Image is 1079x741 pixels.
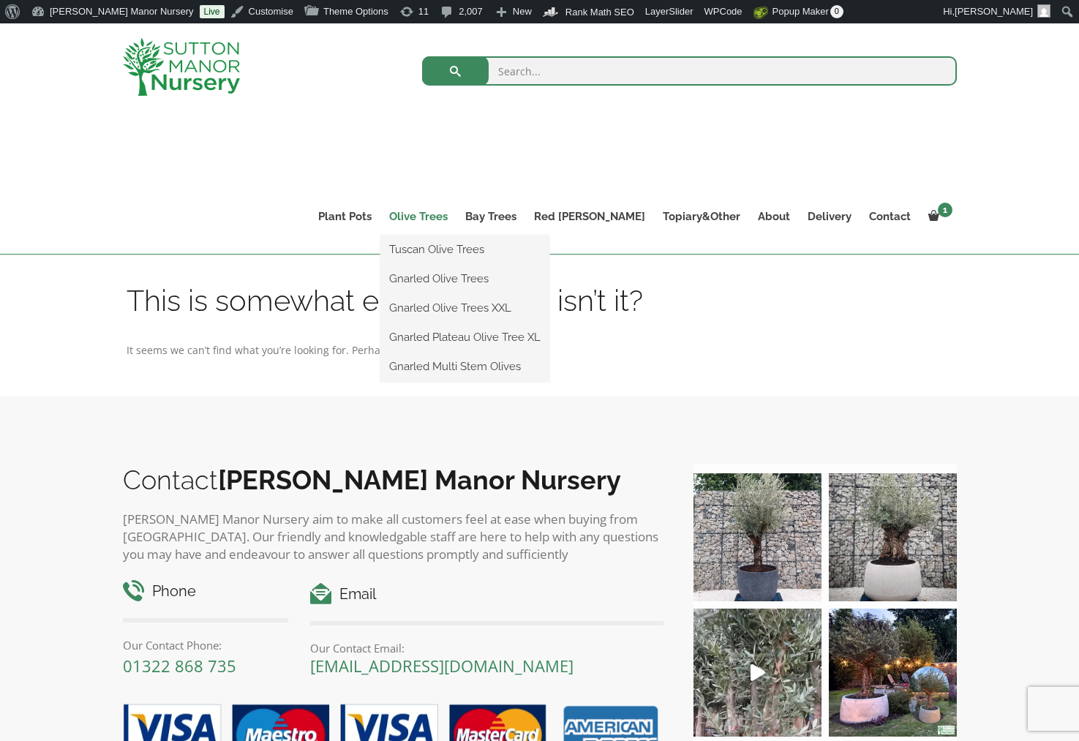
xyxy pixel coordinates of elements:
[693,609,822,737] a: Play
[310,655,574,677] a: [EMAIL_ADDRESS][DOMAIN_NAME]
[309,206,380,227] a: Plant Pots
[829,609,957,737] img: “The poetry of nature is never dead” 🪴🫒 A stunning beautiful customer photo has been sent into us...
[422,56,957,86] input: Search...
[380,297,549,319] a: Gnarled Olive Trees XXL
[749,206,799,227] a: About
[380,326,549,348] a: Gnarled Plateau Olive Tree XL
[456,206,525,227] a: Bay Trees
[830,5,843,18] span: 0
[693,609,822,737] img: New arrivals Monday morning of beautiful olive trees 🤩🤩 The weather is beautiful this summer, gre...
[380,206,456,227] a: Olive Trees
[380,238,549,260] a: Tuscan Olive Trees
[380,268,549,290] a: Gnarled Olive Trees
[565,7,634,18] span: Rank Math SEO
[127,342,953,359] p: It seems we can’t find what you’re looking for. Perhaps searching can help.
[799,206,860,227] a: Delivery
[955,6,1033,17] span: [PERSON_NAME]
[123,511,664,563] p: [PERSON_NAME] Manor Nursery aim to make all customers feel at ease when buying from [GEOGRAPHIC_D...
[654,206,749,227] a: Topiary&Other
[920,206,957,227] a: 1
[380,356,549,377] a: Gnarled Multi Stem Olives
[127,285,953,316] h1: This is somewhat embarrassing, isn’t it?
[123,655,236,677] a: 01322 868 735
[218,464,621,495] b: [PERSON_NAME] Manor Nursery
[310,583,663,606] h4: Email
[938,203,952,217] span: 1
[693,473,822,601] img: A beautiful multi-stem Spanish Olive tree potted in our luxurious fibre clay pots 😍😍
[860,206,920,227] a: Contact
[123,580,289,603] h4: Phone
[123,464,664,495] h2: Contact
[200,5,225,18] a: Live
[525,206,654,227] a: Red [PERSON_NAME]
[829,473,957,601] img: Check out this beauty we potted at our nursery today ❤️‍🔥 A huge, ancient gnarled Olive tree plan...
[123,38,240,96] img: logo
[310,639,663,657] p: Our Contact Email:
[751,664,765,681] svg: Play
[123,636,289,654] p: Our Contact Phone:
